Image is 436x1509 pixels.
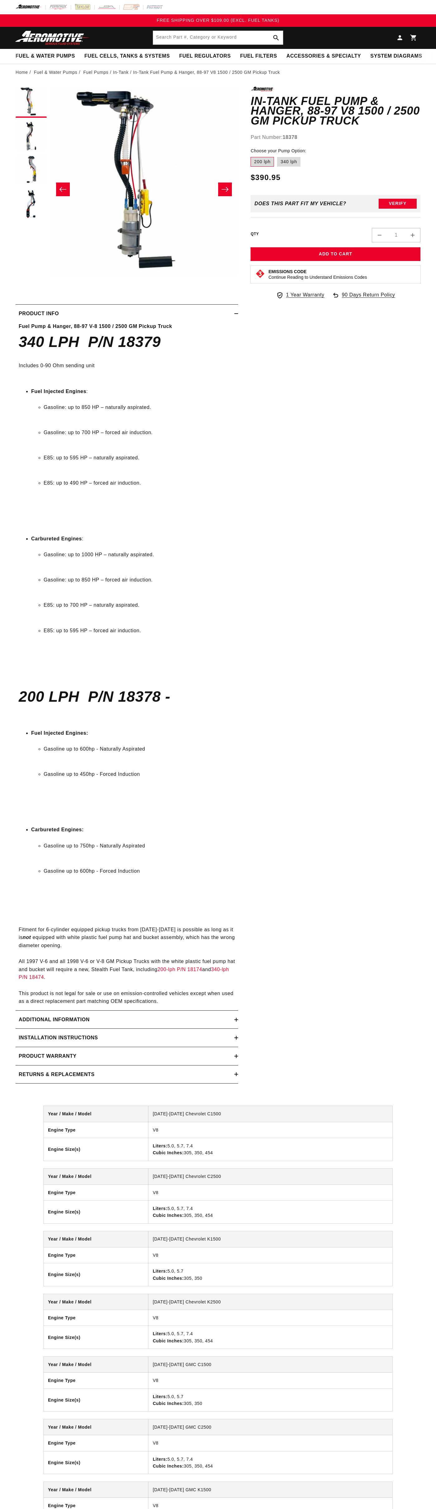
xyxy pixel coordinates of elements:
[19,1034,98,1042] h2: Installation Instructions
[16,155,47,186] button: Load image 3 in gallery view
[268,269,306,274] strong: Emissions Code
[218,183,232,196] button: Slide right
[157,18,279,23] span: FREE SHIPPING OVER $109.00 (EXCL. FUEL TANKS)
[268,269,367,280] button: Emissions CodeContinue Reading to Understand Emissions Codes
[44,1419,148,1435] th: Year / Make / Model
[44,627,235,635] li: E85: up to 595 HP – forced air induction.
[153,1206,167,1211] strong: Liters:
[153,1150,184,1155] strong: Cubic Inches:
[148,1373,392,1388] td: V8
[44,1310,148,1326] th: Engine Type
[44,745,235,753] li: Gasoline up to 600hp - Naturally Aspirated
[277,157,300,167] label: 340 lph
[31,387,235,513] li: :
[44,1122,148,1138] th: Engine Type
[157,967,202,972] a: 200-lph P/N 18174
[44,1201,148,1223] th: Engine Size(s)
[19,335,235,349] h4: 340 LPH P/N 18379
[23,935,31,940] strong: not
[153,1213,184,1218] strong: Cubic Inches:
[148,1435,392,1451] td: V8
[153,1464,184,1469] strong: Cubic Inches:
[84,53,170,59] span: Fuel Cells, Tanks & Systems
[31,389,86,394] strong: Fuel Injected Engines
[379,199,417,209] button: Verify
[44,601,235,609] li: E85: up to 700 HP – naturally aspirated.
[286,291,324,299] span: 1 Year Warranty
[282,49,366,64] summary: Accessories & Specialty
[31,827,84,832] strong: Carbureted Engines:
[34,69,77,76] a: Fuel & Water Pumps
[342,291,395,305] span: 90 Days Return Policy
[19,310,59,318] h2: Product Info
[16,121,47,152] button: Load image 2 in gallery view
[44,403,235,411] li: Gasoline: up to 850 HP – naturally aspirated.
[148,1184,392,1200] td: V8
[276,291,324,299] a: 1 Year Warranty
[175,49,235,64] summary: Fuel Regulators
[148,1388,392,1411] td: 5.0, 5.7 305, 350
[153,1269,167,1274] strong: Liters:
[44,479,235,487] li: E85: up to 490 HP – forced air induction.
[44,1106,148,1122] th: Year / Make / Model
[148,1326,392,1349] td: 5.0, 5.7, 7.4 305, 350, 454
[251,231,259,237] label: QTY
[44,1482,148,1498] th: Year / Make / Model
[44,1357,148,1373] th: Year / Make / Model
[44,454,235,462] li: E85: up to 595 HP – naturally aspirated.
[370,53,422,59] span: System Diagrams
[255,269,265,279] img: Emissions code
[44,551,235,559] li: Gasoline: up to 1000 HP – naturally aspirated.
[148,1138,392,1160] td: 5.0, 5.7, 7.4 305, 350, 454
[31,536,82,541] strong: Carbureted Engines
[148,1419,392,1435] td: [DATE]-[DATE] GMC C2500
[153,1338,184,1343] strong: Cubic Inches:
[19,1070,94,1079] h2: Returns & replacements
[44,1138,148,1160] th: Engine Size(s)
[44,576,235,584] li: Gasoline: up to 850 HP – forced air induction.
[80,49,175,64] summary: Fuel Cells, Tanks & Systems
[44,429,235,437] li: Gasoline: up to 700 HP – forced air induction.
[153,1331,167,1336] strong: Liters:
[148,1122,392,1138] td: V8
[19,690,235,703] h4: 200 LPH P/N 18378 -
[148,1231,392,1247] td: [DATE]-[DATE] Chevrolet K1500
[16,1011,238,1029] summary: Additional information
[133,69,280,76] li: In-Tank Fuel Pump & Hanger, 88-97 V8 1500 / 2500 GM Pickup Truck
[148,1310,392,1326] td: V8
[16,87,238,292] media-gallery: Gallery Viewer
[19,1052,77,1060] h2: Product warranty
[148,1263,392,1286] td: 5.0, 5.7 305, 350
[148,1106,392,1122] td: [DATE]-[DATE] Chevrolet C1500
[269,31,283,45] button: Search Part #, Category or Keyword
[16,69,420,76] nav: breadcrumbs
[153,1457,167,1462] strong: Liters:
[44,1388,148,1411] th: Engine Size(s)
[16,305,238,323] summary: Product Info
[13,31,91,45] img: Aeromotive
[148,1201,392,1223] td: 5.0, 5.7, 7.4 305, 350, 454
[179,53,231,59] span: Fuel Regulators
[283,135,298,140] strong: 18378
[148,1294,392,1310] td: [DATE]-[DATE] Chevrolet K2500
[254,201,346,206] div: Does This part fit My vehicle?
[240,53,277,59] span: Fuel Filters
[16,87,47,118] button: Load image 1 in gallery view
[44,1184,148,1200] th: Engine Type
[148,1169,392,1184] td: [DATE]-[DATE] Chevrolet C2500
[16,1047,238,1065] summary: Product warranty
[16,69,28,76] a: Home
[366,49,427,64] summary: System Diagrams
[16,1065,238,1084] summary: Returns & replacements
[251,247,420,261] button: Add to Cart
[235,49,282,64] summary: Fuel Filters
[44,1326,148,1349] th: Engine Size(s)
[44,1373,148,1388] th: Engine Type
[148,1357,392,1373] td: [DATE]-[DATE] GMC C1500
[332,291,395,305] a: 90 Days Return Policy
[153,1401,184,1406] strong: Cubic Inches:
[251,148,307,154] legend: Choose your Pump Option:
[83,69,108,76] a: Fuel Pumps
[11,49,80,64] summary: Fuel & Water Pumps
[44,770,235,778] li: Gasoline up to 450hp - Forced Induction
